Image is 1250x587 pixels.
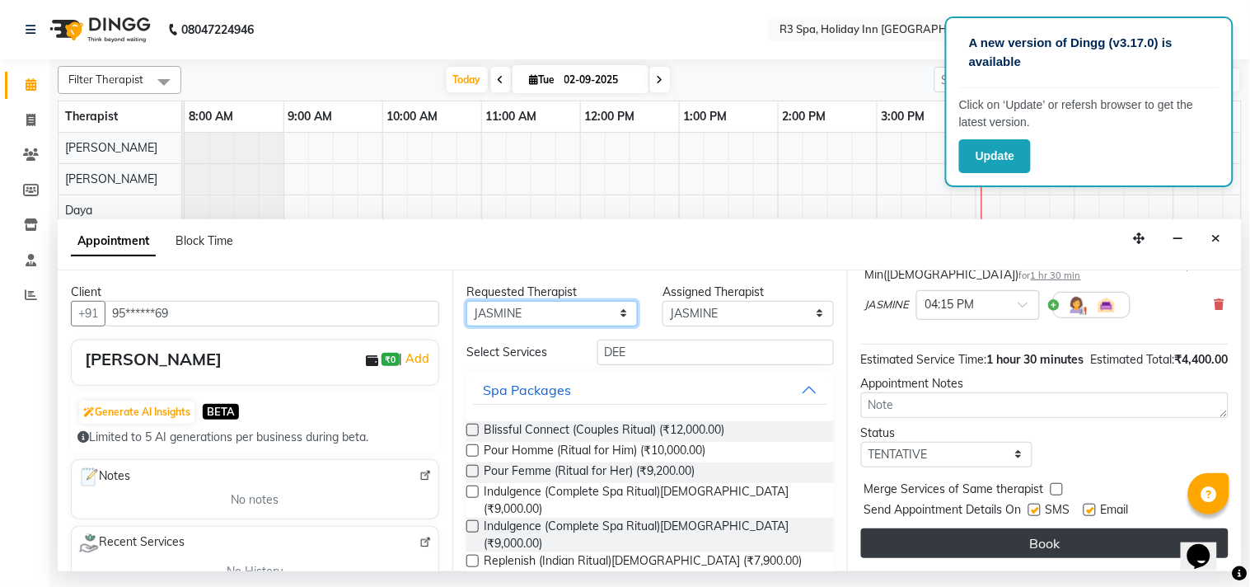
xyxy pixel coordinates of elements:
span: Estimated Total: [1091,352,1175,367]
div: Limited to 5 AI generations per business during beta. [77,429,433,446]
div: Requested Therapist [466,284,638,301]
span: BETA [203,404,239,420]
span: Appointment [71,227,156,256]
span: JASMINE [865,297,910,313]
span: [PERSON_NAME] [65,140,157,155]
span: Merge Services of Same therapist [864,481,1044,501]
small: for [1019,270,1081,281]
a: Add [403,349,432,369]
button: Spa Packages [473,375,827,405]
span: Send Appointment Details On [864,501,1022,522]
button: Book [861,528,1229,558]
input: Search Appointment [934,67,1079,92]
span: Pour Homme (Ritual for Him) (₹10,000.00) [484,442,705,463]
span: 1 hr 30 min [1031,270,1081,281]
div: Client [71,284,439,301]
span: Email [1101,501,1129,522]
span: Recent Services [78,533,185,553]
span: Estimated Service Time: [861,352,987,367]
b: 08047224946 [181,7,254,53]
div: Status [861,425,1032,442]
span: ₹0 [382,353,399,366]
div: Select Services [454,344,585,361]
span: ₹4,400.00 [1175,352,1229,367]
span: Block Time [176,233,233,248]
a: 2:00 PM [779,105,831,129]
span: [PERSON_NAME] [65,171,157,186]
span: Today [447,67,488,92]
input: Search by Name/Mobile/Email/Code [105,301,439,326]
span: Indulgence (Complete Spa Ritual)[DEMOGRAPHIC_DATA] (₹9,000.00) [484,518,821,552]
span: Therapist [65,109,118,124]
span: SMS [1046,501,1070,522]
img: Interior.png [1097,295,1117,315]
a: 10:00 AM [383,105,442,129]
input: 2025-09-02 [559,68,642,92]
span: No History [227,563,283,580]
span: Pour Femme (Ritual for Her) (₹9,200.00) [484,463,695,483]
button: Close [1205,226,1229,251]
a: 11:00 AM [482,105,541,129]
iframe: chat widget [1181,521,1234,571]
div: Assigned Therapist [662,284,834,301]
span: Tue [526,73,559,86]
button: +91 [71,301,105,326]
p: Click on ‘Update’ or refersh browser to get the latest version. [959,96,1220,131]
span: | [400,349,432,369]
p: A new version of Dingg (v3.17.0) is available [969,34,1210,71]
a: 12:00 PM [581,105,639,129]
div: [PERSON_NAME] [85,347,222,372]
span: Daya [65,203,92,218]
button: Update [959,139,1031,173]
span: Indulgence (Complete Spa Ritual)[DEMOGRAPHIC_DATA] (₹9,000.00) [484,483,821,518]
a: 3:00 PM [878,105,929,129]
span: 1 hour 30 minutes [987,352,1084,367]
span: Replenish (Indian Ritual)[DEMOGRAPHIC_DATA] (₹7,900.00) [484,552,802,573]
span: No notes [232,491,279,509]
div: Spa Packages [483,380,571,400]
img: logo [42,7,155,53]
span: Blissful Connect (Couples Ritual) (₹12,000.00) [484,421,724,442]
a: 9:00 AM [284,105,337,129]
span: Notes [78,467,130,488]
a: 1:00 PM [680,105,732,129]
img: Hairdresser.png [1067,295,1087,315]
a: 8:00 AM [185,105,237,129]
input: Search by service name [597,340,834,365]
button: Generate AI Insights [79,401,194,424]
div: Appointment Notes [861,375,1229,392]
span: Filter Therapist [68,73,143,86]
